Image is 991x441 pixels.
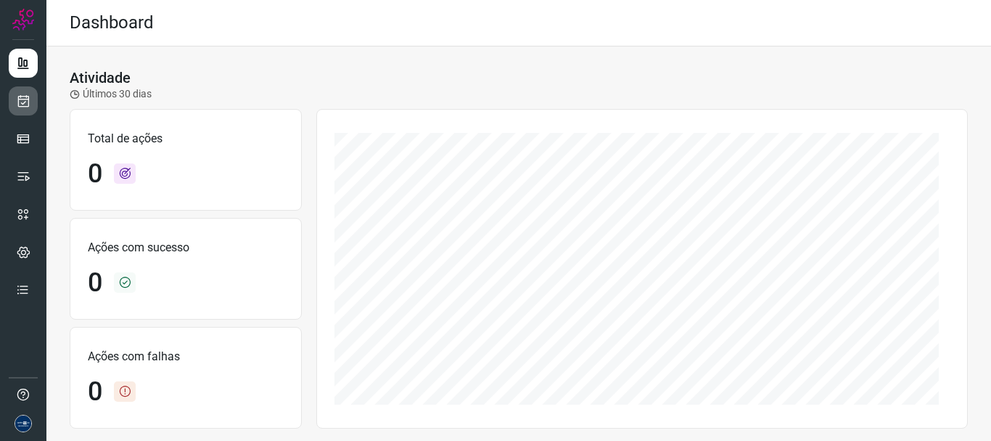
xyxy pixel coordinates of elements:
[88,267,102,299] h1: 0
[70,12,154,33] h2: Dashboard
[88,130,284,147] p: Total de ações
[70,69,131,86] h3: Atividade
[70,86,152,102] p: Últimos 30 dias
[88,348,284,365] p: Ações com falhas
[15,415,32,432] img: d06bdf07e729e349525d8f0de7f5f473.png
[12,9,34,31] img: Logo
[88,158,102,190] h1: 0
[88,239,284,256] p: Ações com sucesso
[88,376,102,408] h1: 0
